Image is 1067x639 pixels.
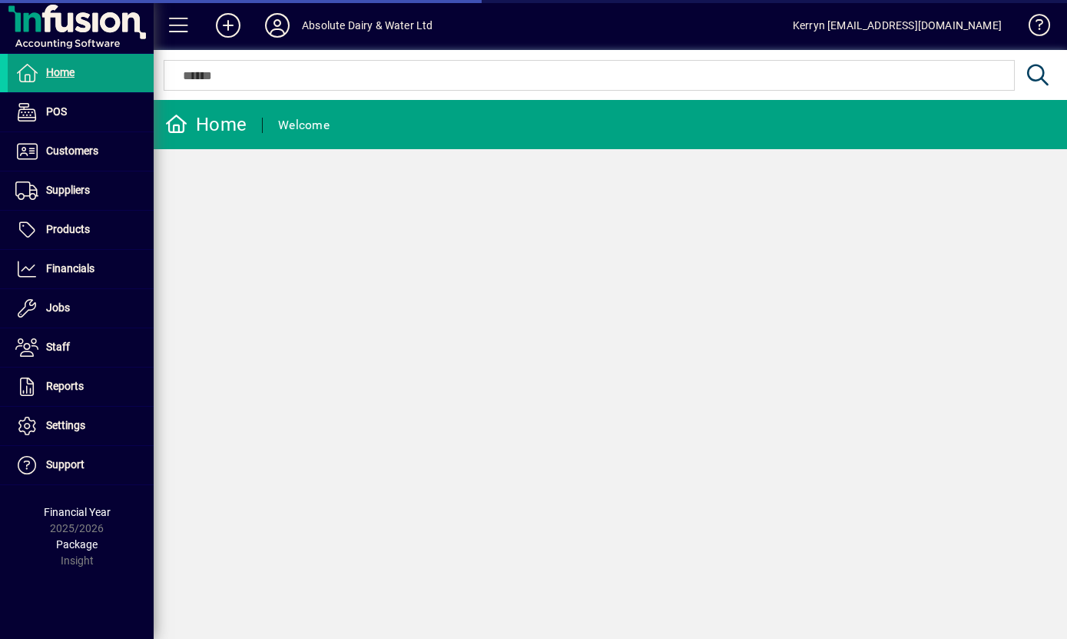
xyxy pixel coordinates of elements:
a: Suppliers [8,171,154,210]
a: POS [8,93,154,131]
span: Financials [46,262,94,275]
a: Customers [8,132,154,171]
button: Profile [253,12,302,39]
span: Financial Year [44,506,111,518]
a: Staff [8,328,154,367]
span: Jobs [46,301,70,314]
a: Financials [8,250,154,288]
a: Products [8,211,154,249]
a: Jobs [8,289,154,328]
div: Home [165,112,247,137]
a: Knowledge Base [1017,3,1048,53]
a: Support [8,446,154,484]
div: Absolute Dairy & Water Ltd [302,13,433,38]
a: Reports [8,368,154,406]
a: Settings [8,407,154,445]
span: Settings [46,419,85,431]
span: Reports [46,380,84,392]
div: Kerryn [EMAIL_ADDRESS][DOMAIN_NAME] [793,13,1002,38]
span: Customers [46,145,98,157]
span: Home [46,66,75,78]
button: Add [204,12,253,39]
span: Package [56,538,98,551]
span: Suppliers [46,184,90,196]
div: Welcome [278,113,330,138]
span: Staff [46,341,70,353]
span: Products [46,223,90,235]
span: Support [46,458,84,471]
span: POS [46,105,67,118]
